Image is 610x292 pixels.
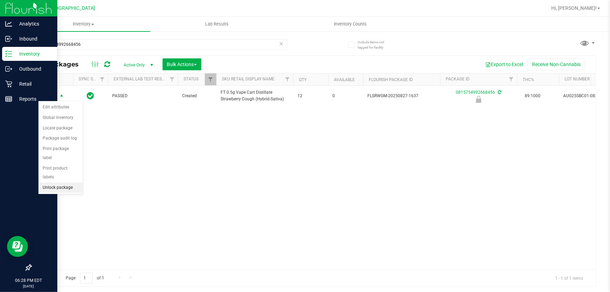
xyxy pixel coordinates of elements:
p: Analytics [12,20,54,28]
inline-svg: Inventory [5,50,12,57]
a: Sync Status [79,77,106,81]
span: All Packages [36,60,86,68]
a: Qty [299,77,307,82]
span: select [57,91,66,101]
p: [DATE] [3,284,54,289]
a: Filter [505,73,517,85]
a: Filter [96,73,108,85]
inline-svg: Reports [5,95,12,102]
button: Export to Excel [481,58,528,70]
span: Inventory Counts [325,21,376,27]
p: Inbound [12,35,54,43]
p: 06:28 PM EDT [3,277,54,284]
span: Inventory [17,21,150,27]
a: External Lab Test Result [114,77,168,81]
input: 1 [80,273,93,284]
p: Outbound [12,65,54,73]
span: Bulk Actions [167,62,197,67]
a: Inventory [17,17,150,31]
li: Print product labels [38,163,83,183]
button: Bulk Actions [163,58,201,70]
input: Search Package ID, Item Name, SKU, Lot or Part Number... [31,39,287,50]
li: Locate package [38,123,83,134]
span: 1 - 1 of 1 items [550,273,589,283]
a: Status [184,77,199,81]
span: FLSRWGM-20250827-1637 [367,93,436,99]
div: Quarantine [439,96,518,103]
a: Package ID [446,77,469,81]
iframe: Resource center [7,236,28,257]
li: Unlock package [38,183,83,193]
span: Sync from Compliance System [497,90,501,95]
button: Receive Non-Cannabis [528,58,585,70]
a: Filter [205,73,216,85]
a: Lab Results [150,17,284,31]
span: Lab Results [196,21,238,27]
a: Sku Retail Display Name [222,77,274,81]
a: Lot Number [565,77,590,81]
span: Clear [279,39,284,48]
a: Filter [166,73,178,85]
span: Created [182,93,212,99]
p: Inventory [12,50,54,58]
inline-svg: Retail [5,80,12,87]
span: [GEOGRAPHIC_DATA] [48,5,95,11]
a: Available [334,77,355,82]
span: 12 [297,93,324,99]
a: Flourish Package ID [369,77,413,82]
span: 0 [332,93,359,99]
inline-svg: Analytics [5,20,12,27]
inline-svg: Outbound [5,65,12,72]
span: Hi, [PERSON_NAME]! [551,5,597,11]
li: Edit attributes [38,102,83,113]
span: PASSED [112,93,174,99]
inline-svg: Inbound [5,35,12,42]
span: Include items not tagged for facility [358,40,393,50]
a: Inventory Counts [284,17,417,31]
p: Reports [12,95,54,103]
span: 89.1000 [521,91,544,101]
span: FT 0.5g Vape Cart Distillate Strawberry Cough (Hybrid-Sativa) [221,89,289,102]
span: In Sync [87,91,94,101]
span: AUG25SBC01-0821 [563,93,607,99]
p: Retail [12,80,54,88]
li: Global inventory [38,113,83,123]
li: Package audit log [38,133,83,144]
a: THC% [523,77,534,82]
a: 0815754992668456 [456,90,495,95]
li: Print package label [38,144,83,163]
a: Filter [282,73,293,85]
span: Page of 1 [60,273,110,284]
